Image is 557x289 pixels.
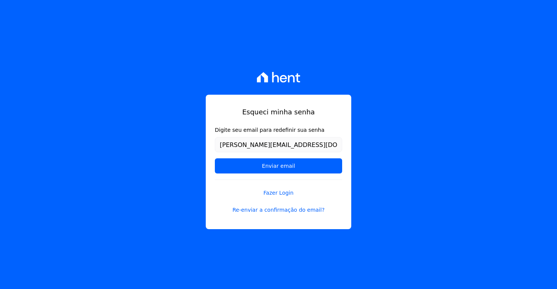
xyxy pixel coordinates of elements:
[215,107,342,117] h1: Esqueci minha senha
[215,158,342,173] input: Enviar email
[215,180,342,197] a: Fazer Login
[215,206,342,214] a: Re-enviar a confirmação do email?
[215,126,342,134] label: Digite seu email para redefinir sua senha
[215,137,342,152] input: Email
